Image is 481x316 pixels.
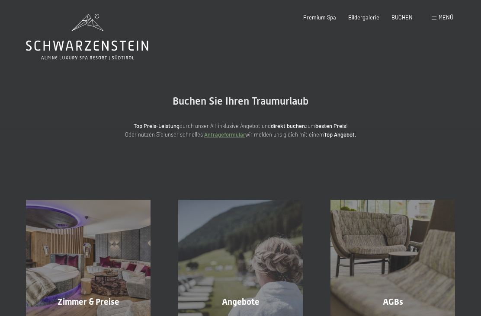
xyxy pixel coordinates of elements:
[173,95,308,107] span: Buchen Sie Ihren Traumurlaub
[439,14,453,21] span: Menü
[315,122,346,129] strong: besten Preis
[204,131,245,138] a: Anfrageformular
[348,14,379,21] a: Bildergalerie
[58,297,119,307] span: Zimmer & Preise
[67,121,414,139] p: durch unser All-inklusive Angebot und zum ! Oder nutzen Sie unser schnelles wir melden uns gleich...
[134,122,180,129] strong: Top Preis-Leistung
[271,122,305,129] strong: direkt buchen
[324,131,356,138] strong: Top Angebot.
[303,14,336,21] a: Premium Spa
[222,297,260,307] span: Angebote
[383,297,403,307] span: AGBs
[391,14,413,21] a: BUCHEN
